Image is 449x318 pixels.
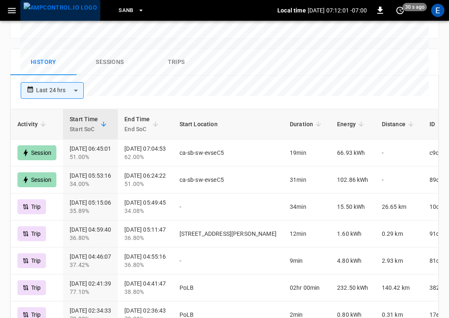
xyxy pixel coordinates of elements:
[70,114,109,134] span: Start TimeStart SoC
[36,83,84,98] div: Last 24 hrs
[143,49,209,76] button: Trips
[430,284,448,292] div: 3821...
[375,193,423,220] td: 26.65 km
[330,274,375,301] td: 232.50 kWh
[17,172,56,187] div: Session
[431,4,444,17] div: profile-icon
[430,203,448,211] div: 10c3...
[70,288,111,296] div: 77.10%
[330,247,375,274] td: 4.80 kWh
[118,274,172,301] td: [DATE] 04:41:47
[330,220,375,247] td: 1.60 kWh
[337,119,366,129] span: Energy
[124,124,150,134] p: End SoC
[283,274,330,301] td: 02hr 00min
[430,230,448,238] div: 91d1...
[10,49,77,76] button: History
[124,114,150,134] div: End Time
[375,139,423,166] td: -
[70,234,111,242] div: 36.80%
[115,2,148,19] button: SanB
[430,149,447,157] div: c9cd...
[118,220,172,247] td: [DATE] 05:11:47
[375,274,423,301] td: 140.42 km
[124,234,166,242] div: 36.80%
[63,220,118,247] td: [DATE] 04:59:40
[430,176,448,184] div: 89c4...
[17,253,46,268] div: Trip
[173,220,283,247] td: [STREET_ADDRESS][PERSON_NAME]
[17,226,46,241] div: Trip
[430,257,448,265] div: 81c5...
[124,261,166,269] div: 36.80%
[375,247,423,274] td: 2.93 km
[277,6,306,15] p: Local time
[283,247,330,274] td: 9min
[118,247,172,274] td: [DATE] 04:55:16
[283,220,330,247] td: 12min
[124,114,160,134] span: End TimeEnd SoC
[70,124,98,134] p: Start SoC
[375,220,423,247] td: 0.29 km
[70,261,111,269] div: 37.42%
[290,119,324,129] span: Duration
[17,145,56,160] div: Session
[393,4,407,17] button: set refresh interval
[17,199,46,214] div: Trip
[70,114,98,134] div: Start Time
[119,6,133,15] span: SanB
[375,166,423,193] td: -
[173,274,283,301] td: PoLB
[124,288,166,296] div: 38.80%
[403,3,427,11] span: 30 s ago
[63,274,118,301] td: [DATE] 02:41:39
[173,109,283,139] th: Start Location
[24,2,97,13] img: ampcontrol.io logo
[77,49,143,76] button: Sessions
[308,6,367,15] p: [DATE] 07:12:01 -07:00
[17,280,46,295] div: Trip
[63,247,118,274] td: [DATE] 04:46:07
[17,119,49,129] span: Activity
[173,247,283,274] td: -
[382,119,416,129] span: Distance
